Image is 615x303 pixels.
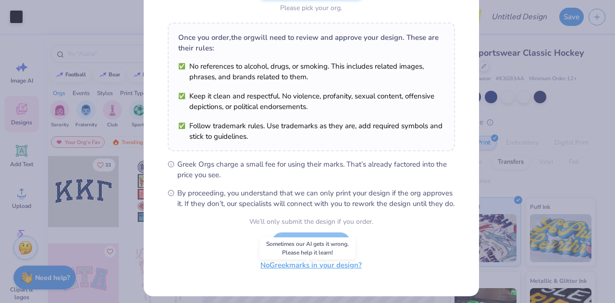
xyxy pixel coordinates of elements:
div: Please pick your org. [258,3,365,13]
button: NoGreekmarks in your design? [252,255,370,275]
span: Greek Orgs charge a small fee for using their marks. That’s already factored into the price you see. [177,159,455,180]
li: Keep it clean and respectful. No violence, profanity, sexual content, offensive depictions, or po... [178,91,444,112]
li: No references to alcohol, drugs, or smoking. This includes related images, phrases, and brands re... [178,61,444,82]
div: Sometimes our AI gets it wrong. Please help it learn! [259,237,356,259]
div: Once you order, the org will need to review and approve your design. These are their rules: [178,32,444,53]
span: By proceeding, you understand that we can only print your design if the org approves it. If they ... [177,188,455,209]
li: Follow trademark rules. Use trademarks as they are, add required symbols and stick to guidelines. [178,121,444,142]
div: We’ll only submit the design if you order. [249,217,373,227]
